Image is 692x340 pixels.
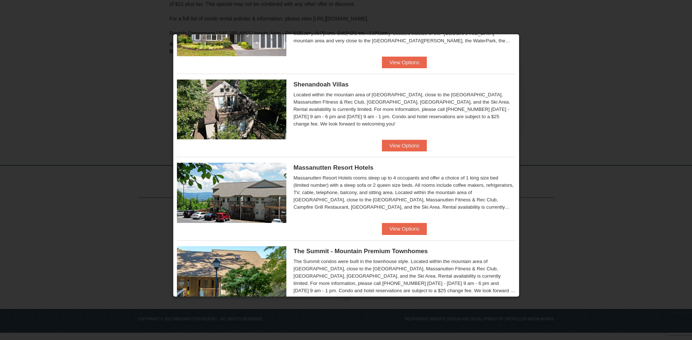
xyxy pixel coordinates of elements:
[294,258,515,294] div: The Summit condos were built in the townhouse style. Located within the mountain area of [GEOGRAP...
[294,81,349,88] span: Shenandoah Villas
[177,80,286,139] img: 19219019-2-e70bf45f.jpg
[294,164,374,171] span: Massanutten Resort Hotels
[177,163,286,223] img: 19219026-1-e3b4ac8e.jpg
[294,174,515,211] div: Massanutten Resort Hotels rooms sleep up to 4 occupants and offer a choice of 1 king size bed (li...
[382,57,426,68] button: View Options
[294,248,428,255] span: The Summit - Mountain Premium Townhomes
[382,223,426,235] button: View Options
[382,140,426,151] button: View Options
[294,91,515,128] div: Located within the mountain area of [GEOGRAPHIC_DATA], close to the [GEOGRAPHIC_DATA], Massanutte...
[177,246,286,306] img: 19219034-1-0eee7e00.jpg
